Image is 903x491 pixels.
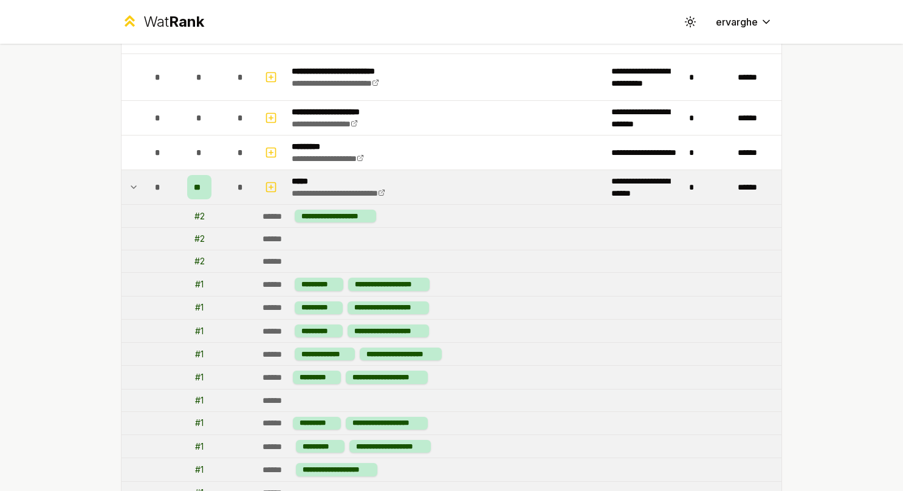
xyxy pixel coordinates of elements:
div: # 2 [194,210,205,222]
div: # 1 [195,417,204,429]
span: Rank [169,13,204,30]
button: ervarghe [706,11,782,33]
div: # 2 [194,255,205,267]
div: # 1 [195,278,204,290]
a: WatRank [121,12,204,32]
div: # 1 [195,301,204,314]
div: # 1 [195,371,204,383]
div: # 2 [194,233,205,245]
div: Wat [143,12,204,32]
span: ervarghe [716,15,758,29]
div: # 1 [195,394,204,407]
div: # 1 [195,325,204,337]
div: # 1 [195,348,204,360]
div: # 1 [195,441,204,453]
div: # 1 [195,464,204,476]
